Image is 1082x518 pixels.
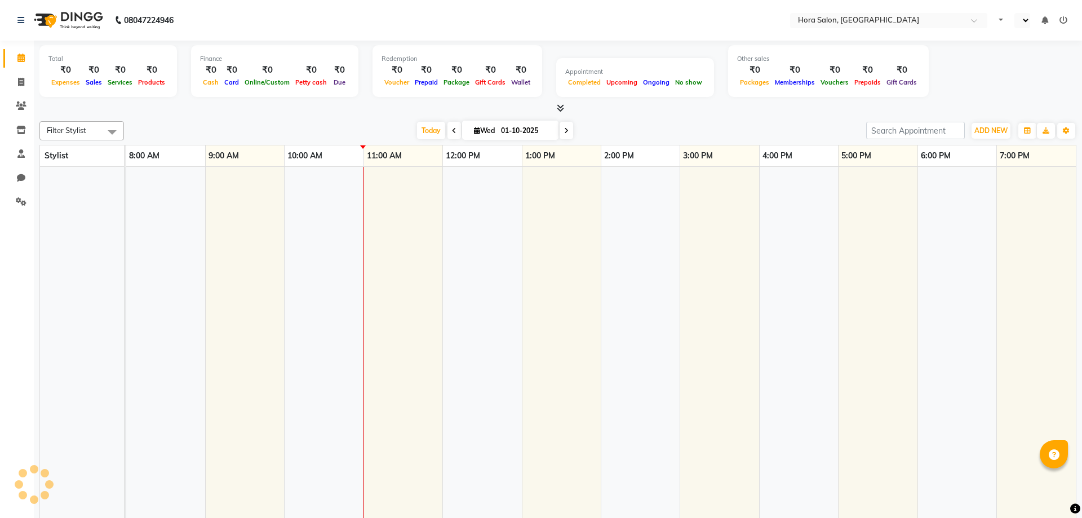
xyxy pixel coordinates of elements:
div: ₹0 [330,64,349,77]
span: Petty cash [292,78,330,86]
span: Packages [737,78,772,86]
a: 8:00 AM [126,148,162,164]
a: 9:00 AM [206,148,242,164]
div: ₹0 [508,64,533,77]
div: ₹0 [83,64,105,77]
div: Total [48,54,168,64]
span: ADD NEW [974,126,1008,135]
span: No show [672,78,705,86]
div: ₹0 [852,64,884,77]
div: ₹0 [200,64,221,77]
span: Prepaids [852,78,884,86]
span: Today [417,122,445,139]
span: Card [221,78,242,86]
div: Appointment [565,67,705,77]
div: Other sales [737,54,920,64]
span: Due [331,78,348,86]
span: Package [441,78,472,86]
a: 10:00 AM [285,148,325,164]
input: 2025-10-01 [498,122,554,139]
a: 4:00 PM [760,148,795,164]
span: Voucher [382,78,412,86]
span: Services [105,78,135,86]
span: Upcoming [604,78,640,86]
a: 2:00 PM [601,148,637,164]
span: Filter Stylist [47,126,86,135]
span: Gift Cards [884,78,920,86]
span: Online/Custom [242,78,292,86]
a: 7:00 PM [997,148,1032,164]
div: ₹0 [135,64,168,77]
div: ₹0 [737,64,772,77]
div: ₹0 [242,64,292,77]
span: Vouchers [818,78,852,86]
span: Sales [83,78,105,86]
span: Cash [200,78,221,86]
span: Memberships [772,78,818,86]
a: 6:00 PM [918,148,954,164]
a: 3:00 PM [680,148,716,164]
div: ₹0 [105,64,135,77]
a: 5:00 PM [839,148,874,164]
div: ₹0 [48,64,83,77]
div: ₹0 [441,64,472,77]
div: ₹0 [382,64,412,77]
div: Redemption [382,54,533,64]
button: ADD NEW [972,123,1010,139]
div: ₹0 [818,64,852,77]
div: ₹0 [292,64,330,77]
div: ₹0 [221,64,242,77]
div: ₹0 [412,64,441,77]
span: Products [135,78,168,86]
a: 1:00 PM [522,148,558,164]
b: 08047224946 [124,5,174,36]
span: Prepaid [412,78,441,86]
input: Search Appointment [866,122,965,139]
img: logo [29,5,106,36]
a: 11:00 AM [364,148,405,164]
span: Ongoing [640,78,672,86]
span: Gift Cards [472,78,508,86]
span: Completed [565,78,604,86]
div: ₹0 [884,64,920,77]
span: Wallet [508,78,533,86]
div: ₹0 [772,64,818,77]
div: Finance [200,54,349,64]
span: Wed [471,126,498,135]
span: Expenses [48,78,83,86]
a: 12:00 PM [443,148,483,164]
div: ₹0 [472,64,508,77]
span: Stylist [45,150,68,161]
